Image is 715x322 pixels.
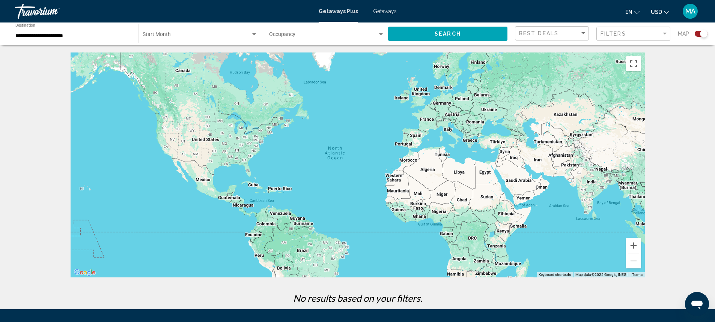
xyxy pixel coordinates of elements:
[626,253,641,268] button: Zoom out
[626,56,641,71] button: Toggle fullscreen view
[67,292,649,304] p: No results based on your filters.
[678,28,689,39] span: Map
[519,30,587,37] mat-select: Sort by
[72,268,97,277] a: Open this area in Google Maps (opens a new window)
[632,273,643,277] a: Terms
[319,8,358,14] a: Getaways Plus
[651,9,662,15] span: USD
[72,268,97,277] img: Google
[539,272,571,277] button: Keyboard shortcuts
[680,3,700,19] button: User Menu
[626,238,641,253] button: Zoom in
[388,27,507,40] button: Search
[685,7,695,15] span: MA
[15,4,311,19] a: Travorium
[575,273,628,277] span: Map data ©2025 Google, INEGI
[685,292,709,316] iframe: Button to launch messaging window
[601,31,626,37] span: Filters
[519,30,558,36] span: Best Deals
[625,9,632,15] span: en
[651,6,669,17] button: Change currency
[625,6,640,17] button: Change language
[373,8,397,14] a: Getaways
[435,31,461,37] span: Search
[596,26,670,42] button: Filter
